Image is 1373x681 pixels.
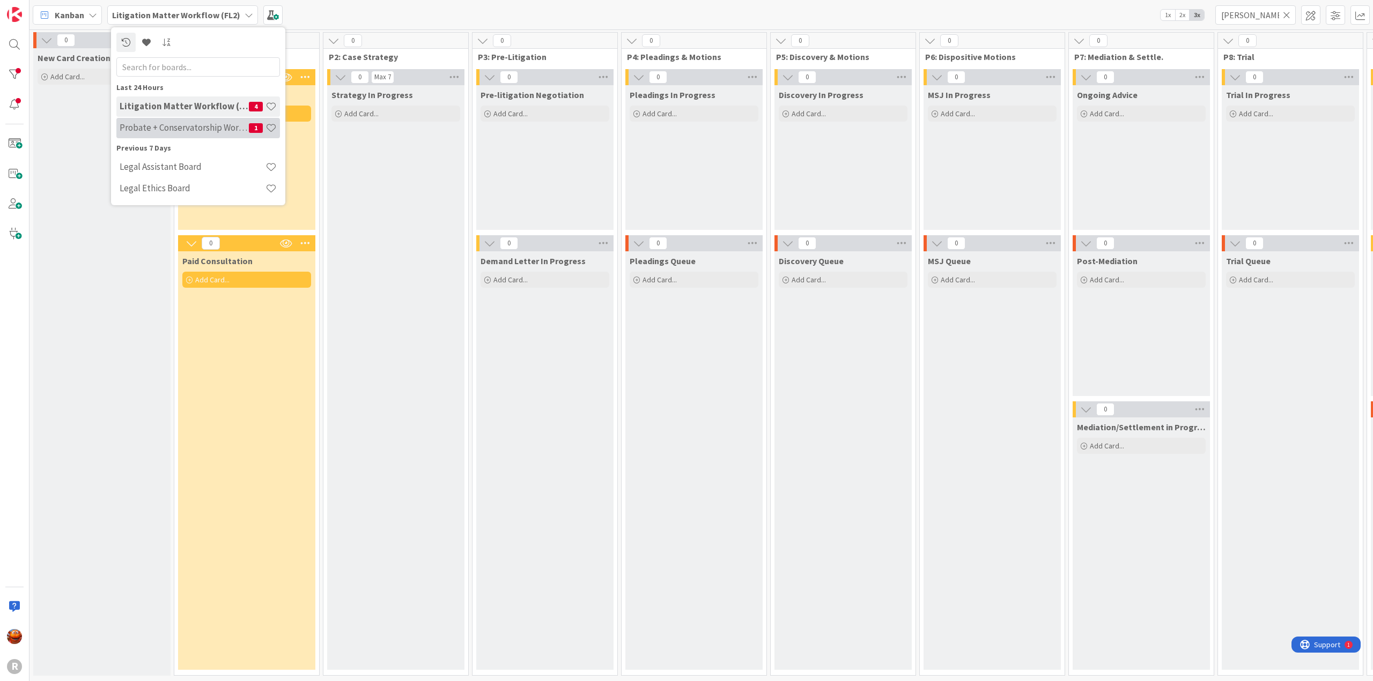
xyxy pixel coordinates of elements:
[1239,275,1273,285] span: Add Card...
[928,89,991,100] span: MSJ In Progress
[1090,441,1124,451] span: Add Card...
[1226,256,1271,266] span: Trial Queue
[38,53,110,63] span: New Card Creation
[55,9,84,21] span: Kanban
[331,89,413,100] span: Strategy In Progress
[928,256,971,266] span: MSJ Queue
[630,256,696,266] span: Pleadings Queue
[116,57,280,77] input: Search for boards...
[7,7,22,22] img: Visit kanbanzone.com
[643,275,677,285] span: Add Card...
[649,71,667,84] span: 0
[1175,10,1190,20] span: 2x
[116,82,280,93] div: Last 24 Hours
[792,275,826,285] span: Add Card...
[120,183,265,193] h4: Legal Ethics Board
[940,34,958,47] span: 0
[779,89,863,100] span: Discovery In Progress
[493,275,528,285] span: Add Card...
[1090,109,1124,118] span: Add Card...
[1190,10,1204,20] span: 3x
[1090,275,1124,285] span: Add Card...
[374,74,391,80] div: Max 7
[56,4,58,13] div: 1
[116,143,280,154] div: Previous 7 Days
[351,71,369,84] span: 0
[1226,89,1290,100] span: Trial In Progress
[1245,237,1264,250] span: 0
[1077,256,1138,266] span: Post-Mediation
[1215,5,1296,25] input: Quick Filter...
[947,237,965,250] span: 0
[649,237,667,250] span: 0
[1223,51,1349,62] span: P8: Trial
[627,51,753,62] span: P4: Pleadings & Motions
[481,89,584,100] span: Pre-litigation Negotiation
[643,109,677,118] span: Add Card...
[7,629,22,644] img: KA
[478,51,604,62] span: P3: Pre-Litigation
[50,72,85,81] span: Add Card...
[23,2,49,14] span: Support
[120,161,265,172] h4: Legal Assistant Board
[1161,10,1175,20] span: 1x
[120,101,249,111] h4: Litigation Matter Workflow (FL2)
[195,275,230,285] span: Add Card...
[493,109,528,118] span: Add Card...
[344,34,362,47] span: 0
[1238,34,1257,47] span: 0
[947,71,965,84] span: 0
[925,51,1051,62] span: P6: Dispositive Motions
[1239,109,1273,118] span: Add Card...
[329,51,455,62] span: P2: Case Strategy
[798,237,816,250] span: 0
[202,237,220,250] span: 0
[1096,403,1114,416] span: 0
[1077,422,1206,432] span: Mediation/Settlement in Progress
[779,256,844,266] span: Discovery Queue
[1096,237,1114,250] span: 0
[798,71,816,84] span: 0
[1089,34,1108,47] span: 0
[7,659,22,674] div: R
[630,89,715,100] span: Pleadings In Progress
[500,71,518,84] span: 0
[1074,51,1200,62] span: P7: Mediation & Settle.
[493,34,511,47] span: 0
[500,237,518,250] span: 0
[1245,71,1264,84] span: 0
[120,122,249,133] h4: Probate + Conservatorship Workflow (FL2)
[792,109,826,118] span: Add Card...
[1077,89,1138,100] span: Ongoing Advice
[941,109,975,118] span: Add Card...
[344,109,379,118] span: Add Card...
[481,256,586,266] span: Demand Letter In Progress
[249,123,263,133] span: 1
[249,102,263,111] span: 4
[57,34,75,47] span: 0
[1096,71,1114,84] span: 0
[776,51,902,62] span: P5: Discovery & Motions
[791,34,809,47] span: 0
[112,10,240,20] b: Litigation Matter Workflow (FL2)
[941,275,975,285] span: Add Card...
[182,256,253,266] span: Paid Consultation
[642,34,660,47] span: 0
